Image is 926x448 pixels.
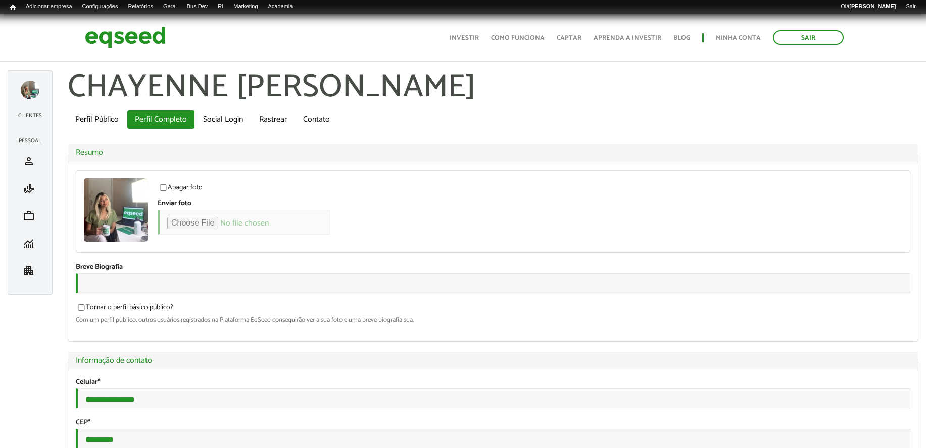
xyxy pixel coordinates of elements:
a: finance_mode [16,183,44,195]
a: Contato [296,110,337,129]
span: person [23,155,35,167]
h2: Pessoal [13,138,47,144]
a: Configurações [77,3,123,11]
label: Enviar foto [158,200,191,207]
span: apartment [23,264,35,276]
a: Aprenda a investir [594,35,661,41]
span: finance_mode [23,183,35,195]
a: Sair [773,30,844,45]
a: Academia [263,3,298,11]
span: work [23,210,35,222]
div: Com um perfil público, outros usuários registrados na Plataforma EqSeed conseguirão ver a sua fot... [76,317,910,323]
label: CEP [76,419,90,426]
img: EqSeed [85,24,166,51]
li: Meu perfil [13,148,47,175]
a: Adicionar empresa [21,3,77,11]
span: Este campo é obrigatório. [98,376,100,388]
a: Como funciona [491,35,545,41]
strong: [PERSON_NAME] [849,3,896,9]
a: monitoring [16,237,44,249]
input: Tornar o perfil básico público? [72,304,90,311]
a: Informação de contato [76,357,910,365]
label: Celular [76,379,100,386]
li: Minhas rodadas de investimento [13,230,47,257]
a: Relatórios [123,3,158,11]
img: Foto de CHAYENNE TENÓRIO BARBOSA [84,178,148,242]
a: Bus Dev [182,3,213,11]
a: apartment [16,264,44,276]
a: Início [5,3,21,12]
label: Apagar foto [158,184,203,194]
a: Social Login [196,110,251,129]
a: Resumo [76,149,910,157]
h2: Clientes [13,113,47,119]
h1: CHAYENNE [PERSON_NAME] [68,70,918,105]
a: Expandir menu [21,81,39,99]
a: Olá[PERSON_NAME] [836,3,901,11]
a: Minha conta [716,35,761,41]
a: Blog [673,35,690,41]
li: Minha simulação [13,175,47,202]
label: Breve Biografia [76,264,123,271]
a: person [16,155,44,167]
a: Perfil Completo [127,110,194,129]
label: Tornar o perfil básico público? [76,304,173,314]
a: Rastrear [252,110,295,129]
a: work [16,210,44,222]
a: Marketing [228,3,263,11]
li: Minha empresa [13,257,47,284]
span: monitoring [23,237,35,249]
a: Investir [450,35,479,41]
span: Este campo é obrigatório. [88,417,90,428]
li: Meu portfólio [13,202,47,230]
a: Geral [158,3,182,11]
a: Perfil Público [68,110,126,129]
a: RI [213,3,228,11]
a: Captar [557,35,581,41]
a: Ver perfil do usuário. [84,178,148,242]
input: Apagar foto [154,184,172,191]
span: Início [10,4,16,11]
a: Sair [901,3,921,11]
